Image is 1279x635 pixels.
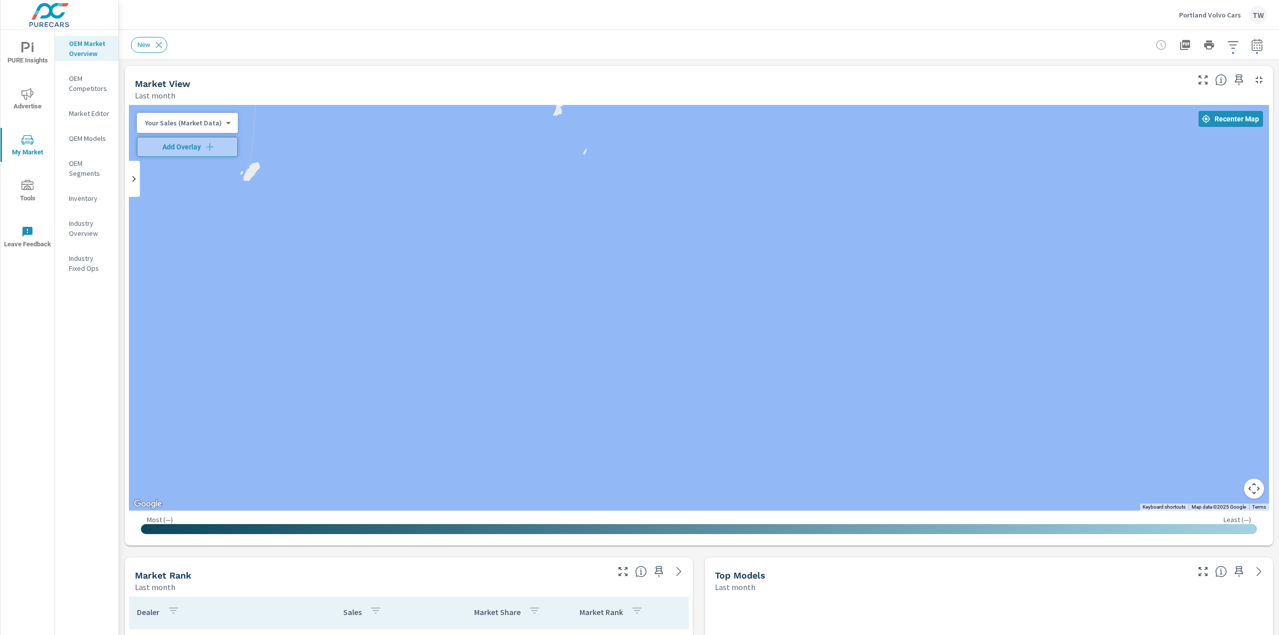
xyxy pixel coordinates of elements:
p: OEM Market Overview [69,38,110,58]
p: Market Rank [580,607,623,617]
p: OEM Competitors [69,73,110,93]
span: Find the biggest opportunities within your model lineup nationwide. [Source: Market registration ... [1215,566,1227,578]
button: Make Fullscreen [1195,72,1211,88]
span: Recenter Map [1203,114,1259,123]
p: Last month [135,89,175,101]
p: Market Share [474,607,521,617]
div: OEM Segments [55,156,118,181]
div: OEM Competitors [55,71,118,96]
p: Market Editor [69,108,110,118]
span: Market Rank shows you how you rank, in terms of sales, to other dealerships in your market. “Mark... [635,566,647,578]
span: Map data ©2025 Google [1192,504,1246,510]
button: Select Date Range [1247,35,1267,55]
span: New [131,41,156,48]
span: Leave Feedback [3,226,51,250]
div: Industry Fixed Ops [55,251,118,276]
span: Save this to your personalized report [1231,72,1247,88]
p: OEM Segments [69,158,110,178]
h5: Top Models [715,570,765,581]
span: Find the biggest opportunities in your market for your inventory. Understand by postal code where... [1215,74,1227,86]
a: See more details in report [1251,564,1267,580]
div: OEM Models [55,131,118,146]
button: Keyboard shortcuts [1143,504,1186,511]
span: PURE Insights [3,42,51,66]
div: TW [1249,6,1267,24]
div: Market Editor [55,106,118,121]
p: Inventory [69,193,110,203]
span: Save this to your personalized report [651,564,667,580]
p: Industry Fixed Ops [69,253,110,273]
p: Dealer [137,607,159,617]
div: Inventory [55,191,118,206]
h5: Market Rank [135,570,191,581]
button: Apply Filters [1223,35,1243,55]
p: Sales [343,607,362,617]
p: Portland Volvo Cars [1179,10,1241,19]
div: New [131,37,167,53]
div: OEM Market Overview [55,36,118,61]
button: "Export Report to PDF" [1175,35,1195,55]
button: Map camera controls [1244,479,1264,499]
span: My Market [3,134,51,158]
p: Most ( — ) [147,515,173,524]
span: Add Overlay [141,142,233,152]
button: Make Fullscreen [615,564,631,580]
h5: Market View [135,78,190,89]
button: Print Report [1199,35,1219,55]
button: Make Fullscreen [1195,564,1211,580]
a: Terms (opens in new tab) [1252,504,1266,510]
p: OEM Models [69,133,110,143]
a: See more details in report [671,564,687,580]
div: nav menu [0,30,54,260]
p: Your Sales (Market Data) [145,118,222,127]
a: Open this area in Google Maps (opens a new window) [131,498,164,511]
p: Last month [135,581,175,593]
div: Your Sales (Market Data) [137,118,230,128]
span: Tools [3,180,51,204]
span: Save this to your personalized report [1231,564,1247,580]
button: Add Overlay [137,137,238,157]
button: Minimize Widget [1251,72,1267,88]
p: Industry Overview [69,218,110,238]
img: Google [131,498,164,511]
button: Recenter Map [1199,111,1263,127]
p: Least ( — ) [1224,515,1251,524]
div: Industry Overview [55,216,118,241]
span: Advertise [3,88,51,112]
p: Last month [715,581,755,593]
